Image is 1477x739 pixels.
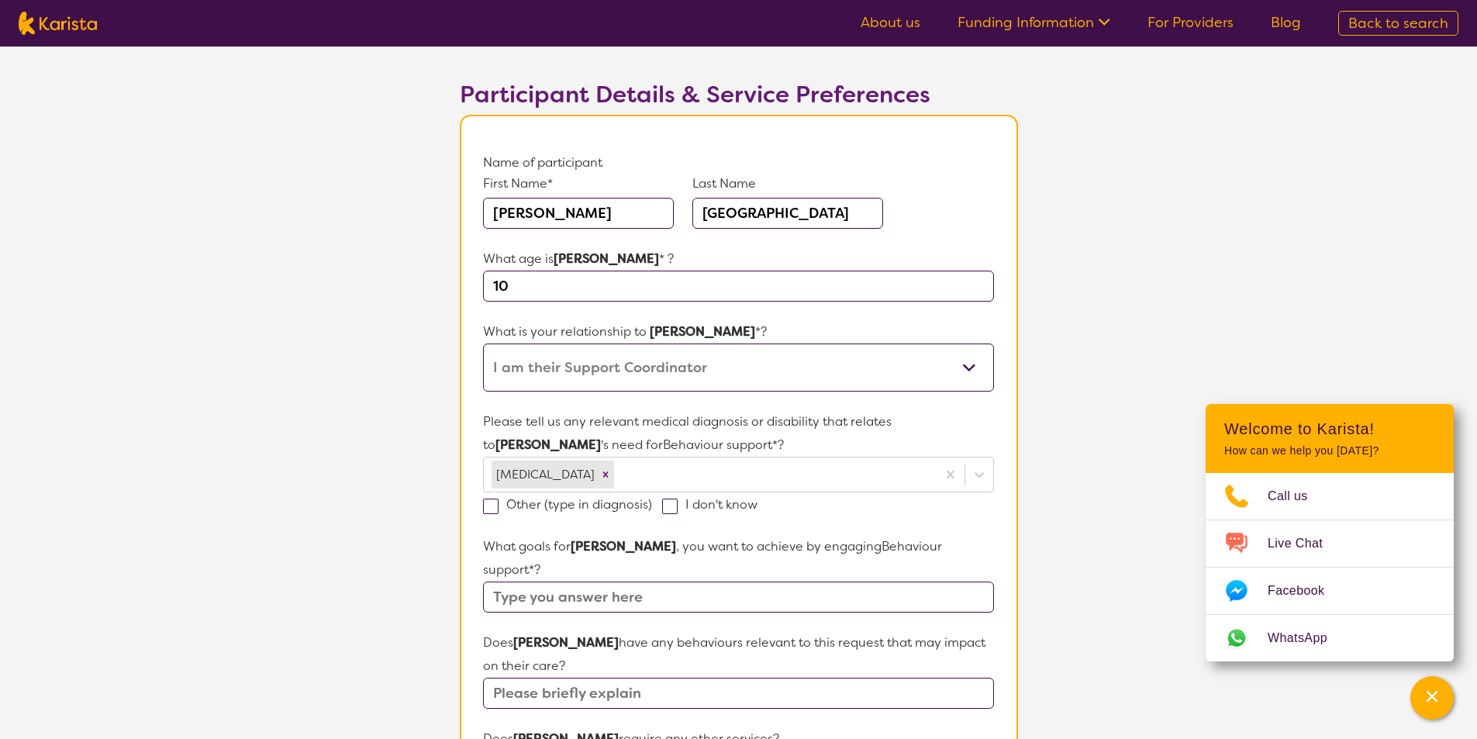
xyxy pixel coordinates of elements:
p: What goals for , you want to achieve by engaging Behaviour support *? [483,535,993,582]
strong: [PERSON_NAME] [571,538,676,554]
strong: [PERSON_NAME] [495,437,601,453]
button: Channel Menu [1410,676,1454,720]
a: Web link opens in a new tab. [1206,615,1454,661]
a: Funding Information [958,13,1110,32]
input: Type you answer here [483,582,993,613]
a: Back to search [1338,11,1458,36]
p: First Name* [483,174,674,193]
ul: Choose channel [1206,473,1454,661]
a: Blog [1271,13,1301,32]
a: For Providers [1147,13,1234,32]
p: How can we help you [DATE]? [1224,444,1435,458]
a: About us [861,13,920,32]
input: Please briefly explain [483,678,993,709]
div: Remove Autism Spectrum Disorder [597,461,614,489]
p: Name of participant [483,151,993,174]
h2: Welcome to Karista! [1224,420,1435,438]
strong: [PERSON_NAME] [513,634,619,651]
span: Back to search [1348,14,1448,33]
div: [MEDICAL_DATA] [492,461,597,489]
span: Live Chat [1268,532,1341,555]
label: I don't know [662,496,768,513]
span: WhatsApp [1268,627,1346,650]
input: Type here [483,271,993,302]
strong: [PERSON_NAME] [650,323,755,340]
label: Other (type in diagnosis) [483,496,662,513]
p: Does have any behaviours relevant to this request that may impact on their care? [483,631,993,678]
span: Call us [1268,485,1327,508]
span: Facebook [1268,579,1343,603]
div: Channel Menu [1206,404,1454,661]
strong: [PERSON_NAME] [554,250,659,267]
p: What age is * ? [483,247,993,271]
p: Last Name [692,174,883,193]
img: Karista logo [19,12,97,35]
p: Please tell us any relevant medical diagnosis or disability that relates to 's need for Behaviour... [483,410,993,457]
p: What is your relationship to *? [483,320,993,344]
h2: Participant Details & Service Preferences [460,81,1018,109]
